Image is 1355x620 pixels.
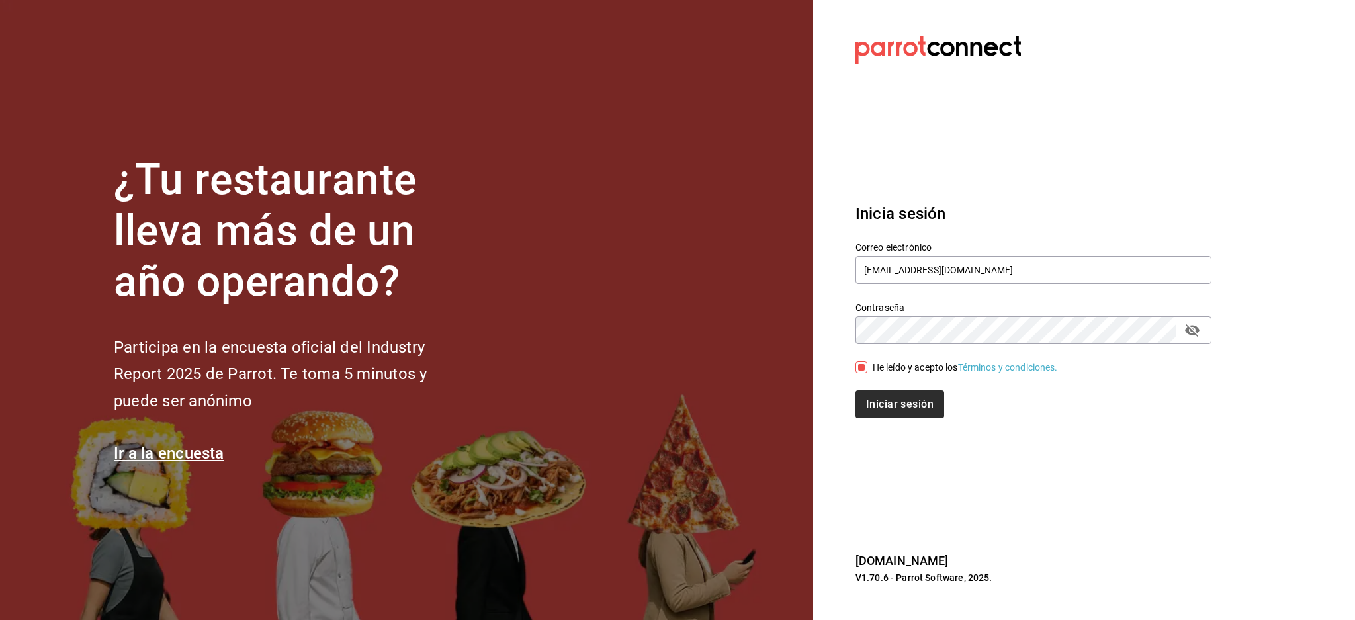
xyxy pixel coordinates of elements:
[855,571,1211,584] p: V1.70.6 - Parrot Software, 2025.
[855,390,944,418] button: Iniciar sesión
[1181,319,1203,341] button: passwordField
[114,444,224,463] a: Ir a la encuesta
[873,361,1058,375] div: He leído y acepto los
[114,155,471,307] h1: ¿Tu restaurante lleva más de un año operando?
[855,554,949,568] a: [DOMAIN_NAME]
[855,243,1211,252] label: Correo electrónico
[855,202,1211,226] h3: Inicia sesión
[114,334,471,415] h2: Participa en la encuesta oficial del Industry Report 2025 de Parrot. Te toma 5 minutos y puede se...
[958,362,1058,373] a: Términos y condiciones.
[855,256,1211,284] input: Ingresa tu correo electrónico
[855,303,1211,312] label: Contraseña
